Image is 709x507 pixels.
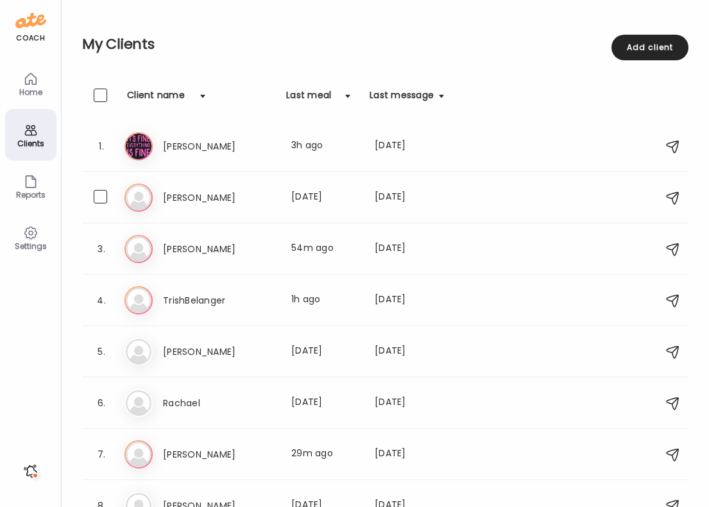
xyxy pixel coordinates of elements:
div: 5. [94,344,109,359]
img: ate [15,10,46,31]
div: Settings [8,242,54,250]
h3: [PERSON_NAME] [163,447,276,462]
div: Add client [611,35,688,60]
div: 1. [94,139,109,154]
div: 54m ago [291,241,359,257]
div: 6. [94,395,109,411]
div: 29m ago [291,447,359,462]
div: Client name [127,89,185,109]
div: [DATE] [291,190,359,205]
div: 3h ago [291,139,359,154]
div: Clients [8,139,54,148]
h3: [PERSON_NAME] [163,190,276,205]
div: 1h ago [291,293,359,308]
div: Reports [8,191,54,199]
h3: TrishBelanger [163,293,276,308]
div: [DATE] [375,447,444,462]
h3: Rachael [163,395,276,411]
div: 4. [94,293,109,308]
div: coach [16,33,45,44]
div: Home [8,88,54,96]
h2: My Clients [82,35,688,54]
div: [DATE] [375,293,444,308]
div: [DATE] [375,241,444,257]
div: Last message [370,89,434,109]
div: [DATE] [375,190,444,205]
h3: [PERSON_NAME] [163,241,276,257]
div: 3. [94,241,109,257]
div: 7. [94,447,109,462]
div: [DATE] [291,395,359,411]
div: [DATE] [291,344,359,359]
div: [DATE] [375,139,444,154]
h3: [PERSON_NAME] [163,139,276,154]
div: [DATE] [375,395,444,411]
div: Last meal [286,89,331,109]
div: [DATE] [375,344,444,359]
h3: [PERSON_NAME] [163,344,276,359]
